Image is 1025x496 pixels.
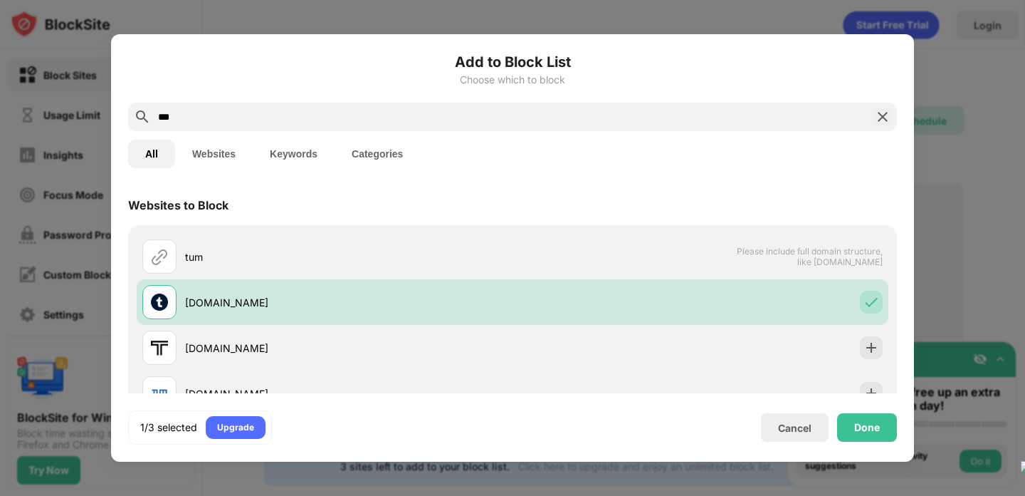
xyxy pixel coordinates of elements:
[128,74,897,86] div: Choose which to block
[134,108,151,125] img: search.svg
[151,339,168,356] img: favicons
[335,140,420,168] button: Categories
[185,386,512,401] div: [DOMAIN_NAME]
[874,108,891,125] img: search-close
[736,246,883,267] span: Please include full domain structure, like [DOMAIN_NAME]
[253,140,335,168] button: Keywords
[151,294,168,311] img: favicons
[175,140,253,168] button: Websites
[151,248,168,265] img: url.svg
[140,420,197,435] div: 1/3 selected
[854,422,880,433] div: Done
[185,341,512,356] div: [DOMAIN_NAME]
[185,295,512,310] div: [DOMAIN_NAME]
[128,51,897,73] h6: Add to Block List
[185,249,512,264] div: tum
[151,385,168,402] img: favicons
[128,198,228,212] div: Websites to Block
[128,140,175,168] button: All
[217,420,254,435] div: Upgrade
[778,422,811,434] div: Cancel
